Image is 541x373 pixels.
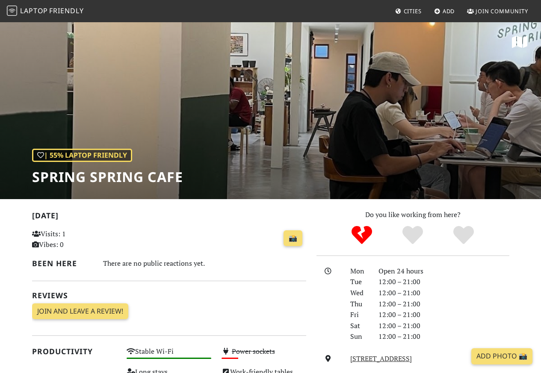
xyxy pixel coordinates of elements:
h1: Spring Spring Cafe [32,169,183,185]
span: Laptop [20,6,48,15]
div: No [337,225,387,246]
p: Do you like working from here? [316,209,509,220]
p: Visits: 1 Vibes: 0 [32,229,117,250]
span: Friendly [49,6,83,15]
span: Add [443,7,455,15]
a: Cities [392,3,425,19]
div: Thu [345,299,373,310]
div: Open 24 hours [373,266,514,277]
div: Sun [345,331,373,342]
div: Sat [345,320,373,332]
a: 📸 [284,230,302,247]
div: Yes [387,225,438,246]
div: 12:00 – 21:00 [373,276,514,288]
div: There are no public reactions yet. [103,257,306,270]
div: Definitely! [438,225,489,246]
a: Add [431,3,458,19]
div: 12:00 – 21:00 [373,320,514,332]
a: [STREET_ADDRESS] [350,354,412,363]
div: Fri [345,309,373,320]
div: Mon [345,266,373,277]
div: Tue [345,276,373,288]
div: 12:00 – 21:00 [373,309,514,320]
img: LaptopFriendly [7,6,17,16]
h2: Reviews [32,291,306,300]
div: Wed [345,288,373,299]
s: Power sockets [232,347,275,356]
a: Add Photo 📸 [471,348,532,364]
a: Join and leave a review! [32,303,128,320]
div: 12:00 – 21:00 [373,288,514,299]
a: LaptopFriendly LaptopFriendly [7,4,84,19]
div: 12:00 – 21:00 [373,331,514,342]
div: 12:00 – 21:00 [373,299,514,310]
div: Stable Wi-Fi [121,345,216,366]
span: Join Community [476,7,528,15]
span: Cities [404,7,422,15]
h2: [DATE] [32,211,306,223]
a: Join Community [464,3,532,19]
h2: Productivity [32,347,117,356]
div: | 55% Laptop Friendly [32,149,132,162]
h2: Been here [32,259,93,268]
